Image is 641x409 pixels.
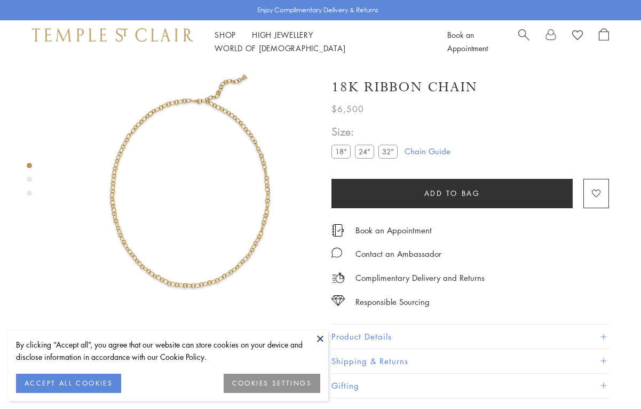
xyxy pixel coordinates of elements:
div: Responsible Sourcing [355,295,430,309]
a: Book an Appointment [355,224,432,236]
a: View Wishlist [572,28,583,44]
img: Temple St. Clair [32,28,193,41]
label: 24" [355,145,374,158]
button: ACCEPT ALL COOKIES [16,374,121,393]
img: icon_delivery.svg [331,271,345,285]
p: Complimentary Delivery and Returns [355,271,485,285]
a: Chain Guide [405,145,450,157]
div: Product gallery navigation [27,160,32,204]
a: High JewelleryHigh Jewellery [252,29,313,40]
button: Product Details [331,325,609,349]
div: Contact an Ambassador [355,247,441,261]
button: Add to bag [331,179,573,208]
nav: Main navigation [215,28,423,55]
img: N88809-RIBBON24 [69,63,315,309]
a: World of [DEMOGRAPHIC_DATA]World of [DEMOGRAPHIC_DATA] [215,43,345,53]
button: COOKIES SETTINGS [224,374,320,393]
a: ShopShop [215,29,236,40]
button: Gifting [331,374,609,398]
label: 32" [378,145,398,158]
img: MessageIcon-01_2.svg [331,247,342,258]
a: Open Shopping Bag [599,28,609,55]
img: icon_appointment.svg [331,224,344,237]
a: Book an Appointment [447,29,488,53]
span: $6,500 [331,102,364,116]
h1: 18K Ribbon Chain [331,78,478,97]
button: Shipping & Returns [331,349,609,373]
img: icon_sourcing.svg [331,295,345,306]
span: Add to bag [424,187,480,199]
label: 18" [331,145,351,158]
span: Size: [331,123,402,140]
a: Search [518,28,529,55]
p: Enjoy Complimentary Delivery & Returns [257,5,378,15]
div: By clicking “Accept all”, you agree that our website can store cookies on your device and disclos... [16,339,320,363]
